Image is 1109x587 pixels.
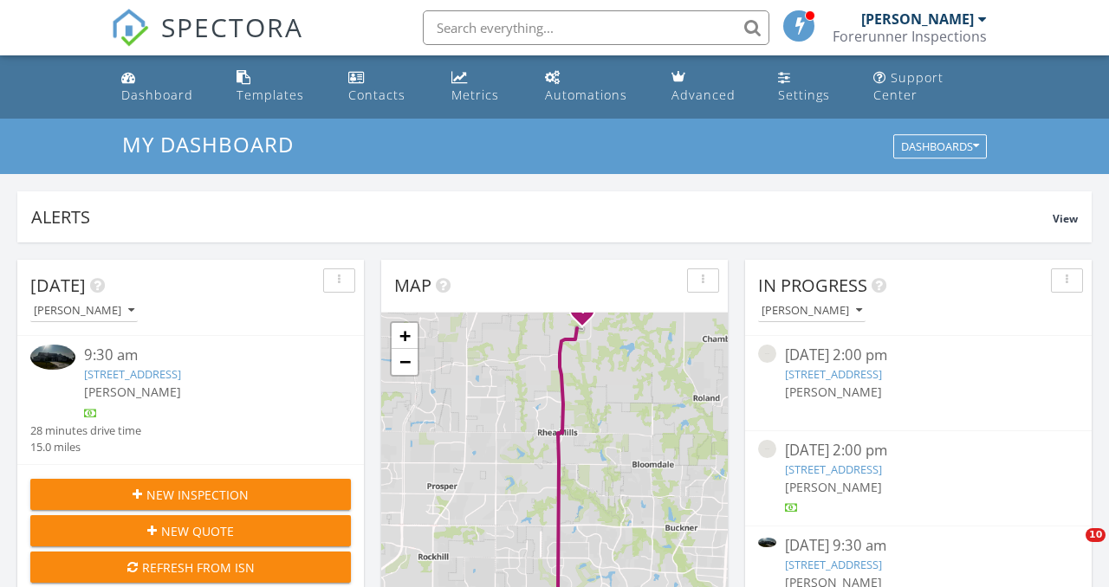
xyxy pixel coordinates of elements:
[44,558,337,577] div: Refresh from ISN
[341,62,431,112] a: Contacts
[30,345,75,370] img: 9229634%2Fcover_photos%2FS48v0nokwwtl4Lzqoji3%2Fsmall.jpg
[582,308,593,319] div: 1030 Sofia Court, Celina, TX 75009
[423,10,769,45] input: Search everything...
[771,62,852,112] a: Settings
[758,345,776,363] img: streetview
[758,300,866,323] button: [PERSON_NAME]
[785,535,1052,557] div: [DATE] 9:30 am
[833,28,987,45] div: Forerunner Inspections
[665,62,758,112] a: Advanced
[230,62,328,112] a: Templates
[1050,528,1092,570] iframe: Intercom live chat
[671,87,736,103] div: Advanced
[545,87,627,103] div: Automations
[31,205,1053,229] div: Alerts
[538,62,651,112] a: Automations (Basic)
[30,345,351,455] a: 9:30 am [STREET_ADDRESS] [PERSON_NAME] 28 minutes drive time 15.0 miles
[758,440,1079,517] a: [DATE] 2:00 pm [STREET_ADDRESS] [PERSON_NAME]
[758,538,776,548] img: 9229634%2Fcover_photos%2FS48v0nokwwtl4Lzqoji3%2Fsmall.jpg
[394,274,431,297] span: Map
[122,130,294,158] span: My Dashboard
[348,87,405,103] div: Contacts
[30,552,351,583] button: Refresh from ISN
[30,515,351,546] button: New Quote
[114,62,216,112] a: Dashboard
[901,141,979,153] div: Dashboards
[579,304,586,316] i: 1
[111,9,149,47] img: The Best Home Inspection Software - Spectora
[785,461,882,477] a: [STREET_ADDRESS]
[785,345,1052,366] div: [DATE] 2:00 pm
[785,384,882,400] span: [PERSON_NAME]
[785,440,1052,461] div: [DATE] 2:00 pm
[146,486,249,504] span: New Inspection
[1053,211,1078,226] span: View
[392,323,418,349] a: Zoom in
[30,439,141,455] div: 15.0 miles
[861,10,974,28] div: [PERSON_NAME]
[778,87,830,103] div: Settings
[30,423,141,439] div: 28 minutes drive time
[1086,528,1106,542] span: 10
[237,87,304,103] div: Templates
[785,557,882,572] a: [STREET_ADDRESS]
[84,366,181,382] a: [STREET_ADDRESS]
[762,305,862,317] div: [PERSON_NAME]
[121,87,193,103] div: Dashboard
[866,62,995,112] a: Support Center
[758,345,1079,421] a: [DATE] 2:00 pm [STREET_ADDRESS] [PERSON_NAME]
[30,300,138,323] button: [PERSON_NAME]
[34,305,134,317] div: [PERSON_NAME]
[111,23,303,60] a: SPECTORA
[873,69,944,103] div: Support Center
[785,366,882,382] a: [STREET_ADDRESS]
[30,479,351,510] button: New Inspection
[451,87,499,103] div: Metrics
[84,345,325,366] div: 9:30 am
[30,274,86,297] span: [DATE]
[444,62,524,112] a: Metrics
[392,349,418,375] a: Zoom out
[84,384,181,400] span: [PERSON_NAME]
[758,274,867,297] span: In Progress
[785,479,882,495] span: [PERSON_NAME]
[161,522,234,540] span: New Quote
[893,135,987,159] button: Dashboards
[758,440,776,458] img: streetview
[161,9,303,45] span: SPECTORA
